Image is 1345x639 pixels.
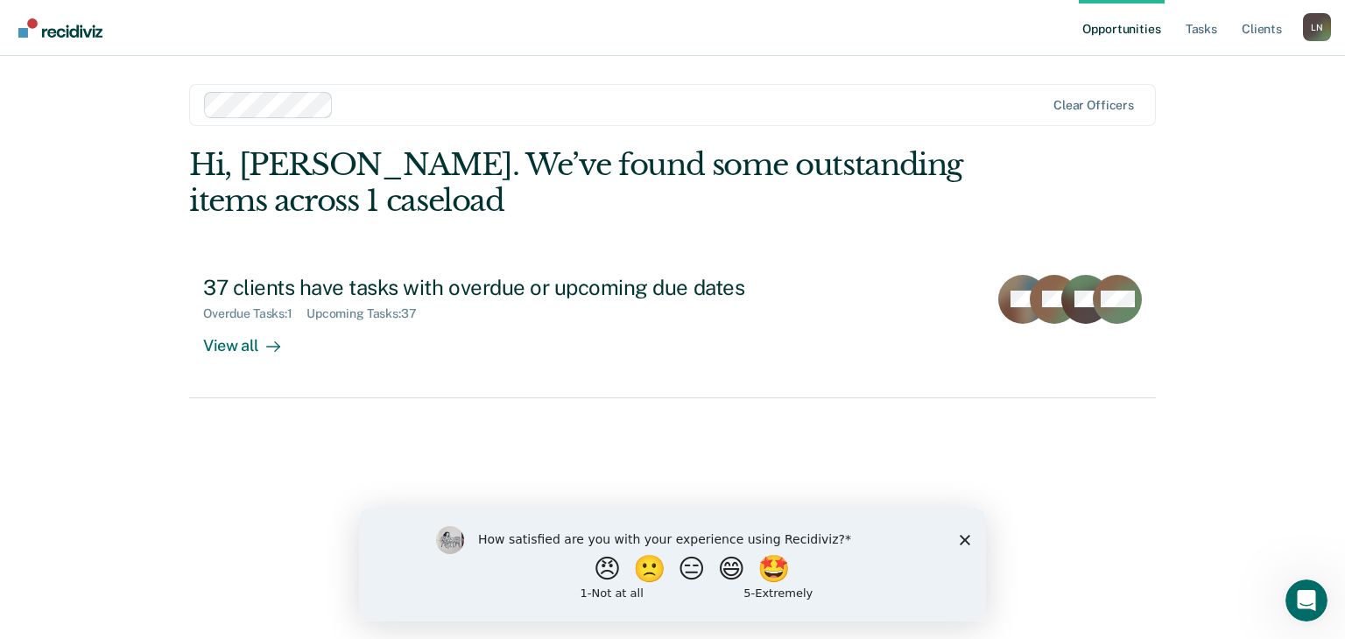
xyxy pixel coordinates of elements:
a: 37 clients have tasks with overdue or upcoming due datesOverdue Tasks:1Upcoming Tasks:37View all [189,261,1156,398]
div: Hi, [PERSON_NAME]. We’ve found some outstanding items across 1 caseload [189,147,962,219]
div: Upcoming Tasks : 37 [306,306,431,321]
div: L N [1303,13,1331,41]
img: Recidiviz [18,18,102,38]
iframe: Intercom live chat [1285,579,1327,621]
div: Overdue Tasks : 1 [203,306,306,321]
button: Profile dropdown button [1303,13,1331,41]
div: 37 clients have tasks with overdue or upcoming due dates [203,275,818,300]
div: View all [203,321,301,355]
div: Clear officers [1053,98,1134,113]
iframe: Survey by Kim from Recidiviz [359,509,986,621]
